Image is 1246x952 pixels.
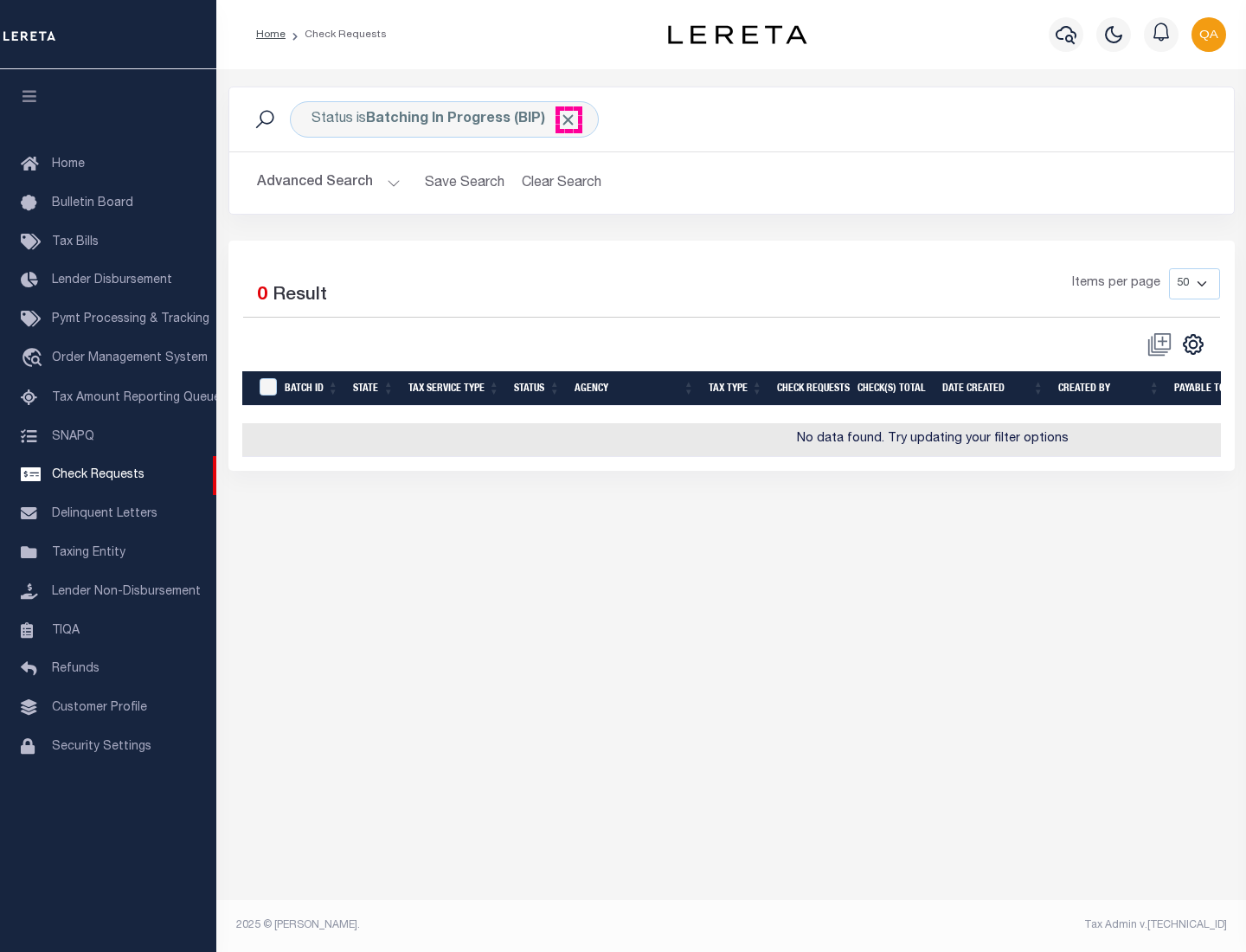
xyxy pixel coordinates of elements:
[257,166,401,200] button: Advanced Search
[346,371,401,407] th: State: activate to sort column ascending
[52,547,125,559] span: Taxing Entity
[702,371,770,407] th: Tax Type: activate to sort column ascending
[935,371,1051,407] th: Date Created: activate to sort column ascending
[744,917,1227,933] div: Tax Admin v.[TECHNICAL_ID]
[273,282,327,310] label: Result
[507,371,568,407] th: Status: activate to sort column ascending
[668,25,806,44] img: logo-dark.svg
[52,236,99,248] span: Tax Bills
[52,197,133,209] span: Bulletin Board
[851,371,935,407] th: Check(s) Total
[278,371,346,407] th: Batch Id: activate to sort column ascending
[52,624,80,636] span: TIQA
[1072,274,1160,293] span: Items per page
[52,741,151,753] span: Security Settings
[52,392,221,404] span: Tax Amount Reporting Queue
[414,166,515,200] button: Save Search
[559,111,577,129] span: Click to Remove
[52,586,201,598] span: Lender Non-Disbursement
[52,352,208,364] span: Order Management System
[1051,371,1167,407] th: Created By: activate to sort column ascending
[223,917,732,933] div: 2025 © [PERSON_NAME].
[286,27,387,42] li: Check Requests
[52,313,209,325] span: Pymt Processing & Tracking
[770,371,851,407] th: Check Requests
[52,274,172,286] span: Lender Disbursement
[515,166,609,200] button: Clear Search
[1191,17,1226,52] img: svg+xml;base64,PHN2ZyB4bWxucz0iaHR0cDovL3d3dy53My5vcmcvMjAwMC9zdmciIHBvaW50ZXItZXZlbnRzPSJub25lIi...
[401,371,507,407] th: Tax Service Type: activate to sort column ascending
[21,348,48,370] i: travel_explore
[52,663,100,675] span: Refunds
[52,430,94,442] span: SNAPQ
[256,29,286,40] a: Home
[366,113,577,126] b: Batching In Progress (BIP)
[290,101,599,138] div: Status is
[52,508,157,520] span: Delinquent Letters
[52,158,85,170] span: Home
[52,702,147,714] span: Customer Profile
[52,469,145,481] span: Check Requests
[568,371,702,407] th: Agency: activate to sort column ascending
[257,286,267,305] span: 0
